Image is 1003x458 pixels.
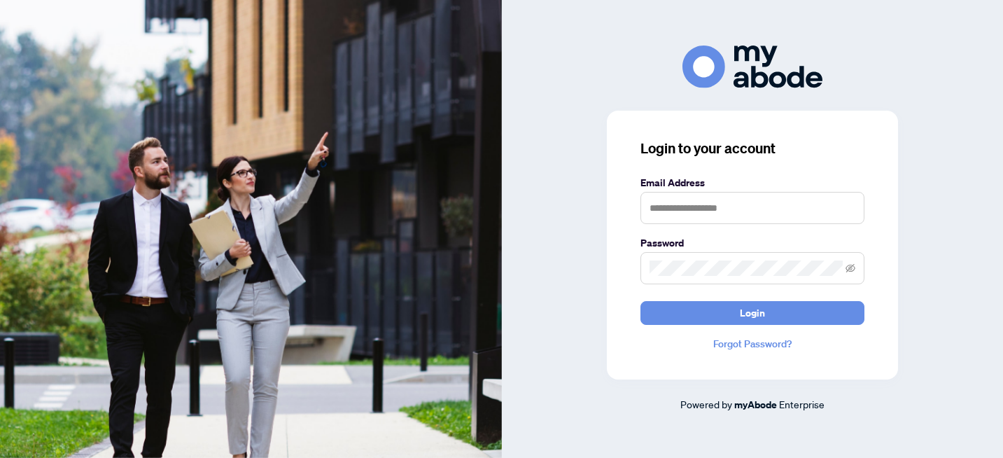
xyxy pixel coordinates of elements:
[640,175,864,190] label: Email Address
[846,263,855,273] span: eye-invisible
[740,302,765,324] span: Login
[779,398,825,410] span: Enterprise
[640,301,864,325] button: Login
[734,397,777,412] a: myAbode
[640,235,864,251] label: Password
[640,139,864,158] h3: Login to your account
[682,46,822,88] img: ma-logo
[640,336,864,352] a: Forgot Password?
[680,398,732,410] span: Powered by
